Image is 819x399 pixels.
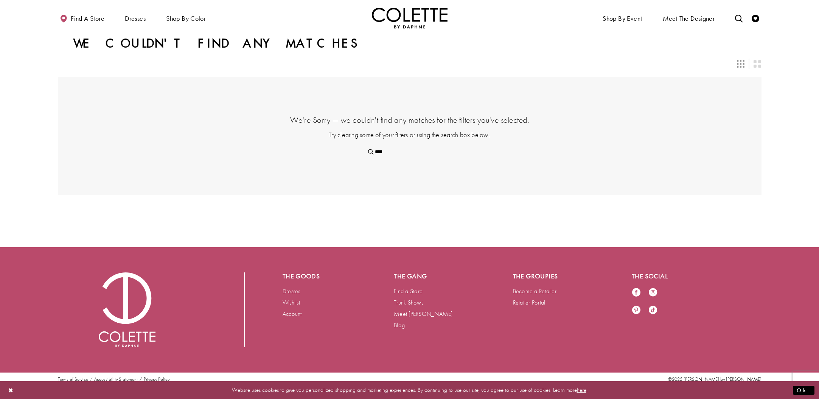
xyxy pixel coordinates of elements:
[793,385,814,395] button: Submit Dialog
[663,15,715,22] span: Meet the designer
[668,376,761,382] span: ©2025 [PERSON_NAME] by [PERSON_NAME]
[661,8,717,28] a: Meet the designer
[577,386,586,394] a: here
[53,56,766,72] div: Layout Controls
[632,305,641,315] a: Visit our Pinterest - Opens in new tab
[55,377,173,382] ul: Post footer menu
[73,36,361,51] h1: We couldn't find any matches
[733,8,744,28] a: Toggle search
[754,60,761,68] span: Switch layout to 2 columns
[632,272,720,280] h5: The social
[737,60,744,68] span: Switch layout to 3 columns
[648,288,657,298] a: Visit our Instagram - Opens in new tab
[513,287,556,295] a: Become a Retailer
[54,385,765,395] p: Website uses cookies to give you personalized shopping and marketing experiences. By continuing t...
[5,384,17,397] button: Close Dialog
[632,288,641,298] a: Visit our Facebook - Opens in new tab
[94,377,138,382] a: Accessibility Statement
[96,130,724,139] p: Try clearing some of your filters or using the search box below.
[58,8,106,28] a: Find a store
[364,146,378,158] button: Submit Search
[283,287,300,295] a: Dresses
[283,310,302,318] a: Account
[372,8,448,28] img: Colette by Daphne
[394,272,482,280] h5: The gang
[164,8,208,28] span: Shop by color
[125,15,146,22] span: Dresses
[364,146,455,158] div: Search form
[99,272,155,347] img: Colette by Daphne
[513,298,545,306] a: Retailer Portal
[394,321,405,329] a: Blog
[603,15,642,22] span: Shop By Event
[628,284,669,319] ul: Follow us
[71,15,104,22] span: Find a store
[144,377,169,382] a: Privacy Policy
[283,298,300,306] a: Wishlist
[123,8,148,28] span: Dresses
[394,310,453,318] a: Meet [PERSON_NAME]
[394,298,423,306] a: Trunk Shows
[58,377,88,382] a: Terms of Service
[750,8,761,28] a: Check Wishlist
[99,272,155,347] a: Visit Colette by Daphne Homepage
[283,272,364,280] h5: The goods
[372,8,448,28] a: Visit Home Page
[513,272,601,280] h5: The groupies
[601,8,644,28] span: Shop By Event
[166,15,206,22] span: Shop by color
[364,146,455,158] input: Search
[394,287,423,295] a: Find a Store
[648,305,657,315] a: Visit our TikTok - Opens in new tab
[96,114,724,125] h4: We're Sorry — we couldn't find any matches for the filters you've selected.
